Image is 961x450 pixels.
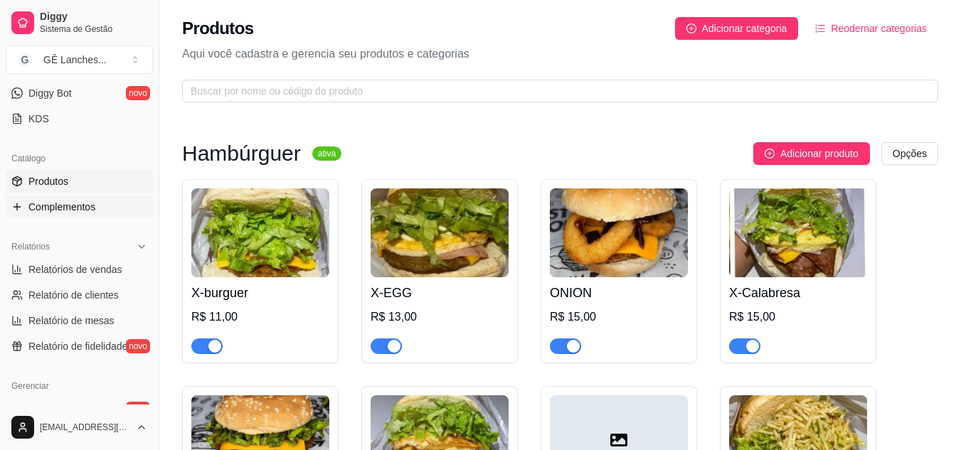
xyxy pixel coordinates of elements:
[28,288,119,302] span: Relatório de clientes
[550,283,688,303] h4: ONION
[6,45,153,74] button: Select a team
[6,258,153,281] a: Relatórios de vendas
[371,283,509,303] h4: X-EGG
[6,170,153,193] a: Produtos
[881,142,938,165] button: Opções
[191,309,329,326] div: R$ 11,00
[753,142,870,165] button: Adicionar produto
[815,23,825,33] span: ordered-list
[550,309,688,326] div: R$ 15,00
[28,262,122,277] span: Relatórios de vendas
[182,45,938,63] p: Aqui você cadastra e gerencia seu produtos e categorias
[28,174,68,188] span: Produtos
[312,146,341,161] sup: ativa
[28,86,72,100] span: Diggy Bot
[6,82,153,105] a: Diggy Botnovo
[6,6,153,40] a: DiggySistema de Gestão
[804,17,938,40] button: Reodernar categorias
[6,410,153,444] button: [EMAIL_ADDRESS][DOMAIN_NAME]
[6,147,153,170] div: Catálogo
[191,188,329,277] img: product-image
[6,284,153,306] a: Relatório de clientes
[893,146,927,161] span: Opções
[18,53,32,67] span: G
[6,375,153,397] div: Gerenciar
[675,17,799,40] button: Adicionar categoria
[371,188,509,277] img: product-image
[182,145,301,162] h3: Hambúrguer
[43,53,107,67] div: GÊ Lanches ...
[28,339,127,353] span: Relatório de fidelidade
[702,21,787,36] span: Adicionar categoria
[28,112,49,126] span: KDS
[191,83,918,99] input: Buscar por nome ou código do produto
[780,146,859,161] span: Adicionar produto
[686,23,696,33] span: plus-circle
[550,188,688,277] img: product-image
[28,200,95,214] span: Complementos
[191,283,329,303] h4: X-burguer
[40,23,147,35] span: Sistema de Gestão
[40,422,130,433] span: [EMAIL_ADDRESS][DOMAIN_NAME]
[40,11,147,23] span: Diggy
[28,314,115,328] span: Relatório de mesas
[6,335,153,358] a: Relatório de fidelidadenovo
[729,309,867,326] div: R$ 15,00
[6,107,153,130] a: KDS
[28,402,88,416] span: Entregadores
[729,188,867,277] img: product-image
[182,17,254,40] h2: Produtos
[11,241,50,252] span: Relatórios
[6,397,153,420] a: Entregadoresnovo
[765,149,775,159] span: plus-circle
[6,309,153,332] a: Relatório de mesas
[831,21,927,36] span: Reodernar categorias
[6,195,153,218] a: Complementos
[729,283,867,303] h4: X-Calabresa
[371,309,509,326] div: R$ 13,00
